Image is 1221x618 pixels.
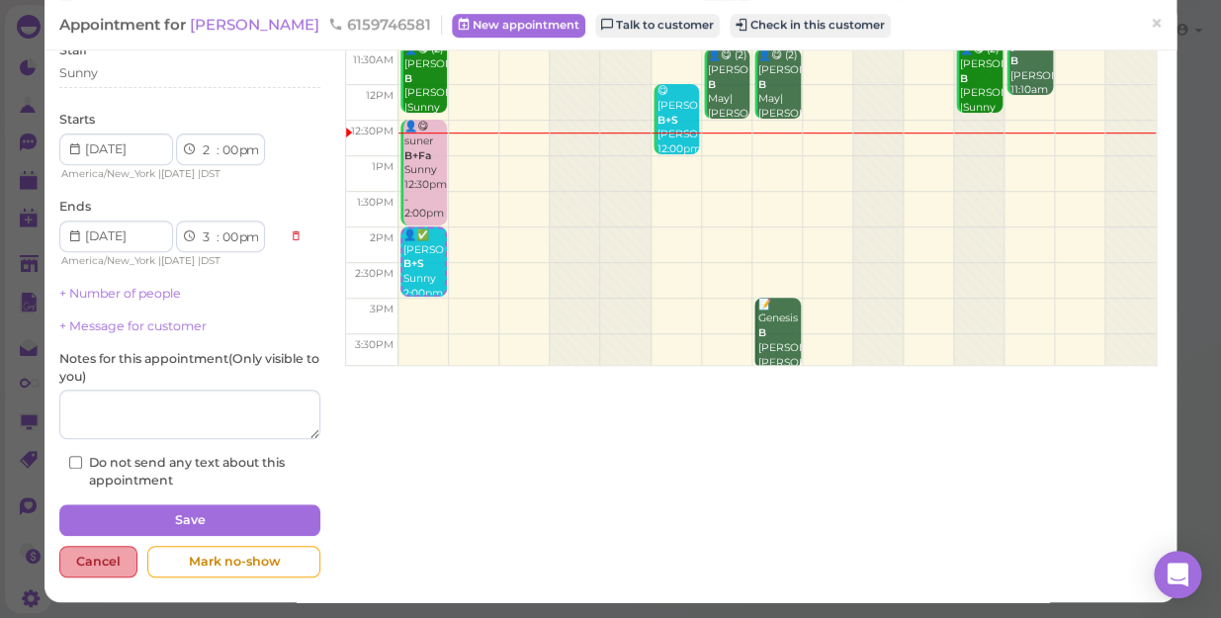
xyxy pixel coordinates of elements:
[161,167,195,180] span: [DATE]
[161,254,195,267] span: [DATE]
[69,454,310,489] label: Do not send any text about this appointment
[372,160,393,173] span: 1pm
[59,286,181,301] a: + Number of people
[366,89,393,102] span: 12pm
[404,72,412,85] b: B
[59,111,95,129] label: Starts
[59,546,137,577] div: Cancel
[757,48,801,165] div: 👤😋 (2) [PERSON_NAME] May|[PERSON_NAME] 11:30am - 12:30pm
[201,254,220,267] span: DST
[355,338,393,351] span: 3:30pm
[403,257,424,270] b: B+S
[595,14,720,38] a: Talk to customer
[403,43,447,159] div: 👤😋 (2) [PERSON_NAME] [PERSON_NAME] |Sunny 11:25am - 12:25pm
[61,167,155,180] span: America/New_York
[403,120,447,221] div: 👤😋 suner Sunny 12:30pm - 2:00pm
[59,198,91,216] label: Ends
[708,78,716,91] b: B
[1150,10,1163,38] span: ×
[402,228,445,330] div: 👤✅ [PERSON_NAME] Sunny 2:00pm - 3:00pm
[960,72,968,85] b: B
[61,254,155,267] span: America/New_York
[370,303,393,315] span: 3pm
[758,78,766,91] b: B
[147,546,320,577] div: Mark no-show
[1154,551,1201,598] div: Open Intercom Messenger
[404,149,431,162] b: B+Fa
[69,456,82,469] input: Do not send any text about this appointment
[59,318,207,333] a: + Message for customer
[357,196,393,209] span: 1:30pm
[1010,54,1018,67] b: B
[959,43,1003,159] div: 👤😋 (2) [PERSON_NAME] [PERSON_NAME] |Sunny 11:25am - 12:25pm
[351,125,393,137] span: 12:30pm
[657,114,678,127] b: B+S
[370,231,393,244] span: 2pm
[1138,1,1175,47] a: ×
[190,15,323,34] a: [PERSON_NAME]
[59,504,320,536] button: Save
[355,267,393,280] span: 2:30pm
[757,298,801,414] div: 📝 Genesis [PERSON_NAME] [PERSON_NAME] 3:00pm - 4:00pm
[201,167,220,180] span: DST
[758,326,766,339] b: B
[59,350,320,386] label: Notes for this appointment ( Only visible to you )
[59,165,280,183] div: | |
[730,14,891,38] button: Check in this customer
[1009,25,1053,127] div: 👤😋 [PERSON_NAME] [PERSON_NAME] 11:10am - 12:10pm
[59,15,442,35] div: Appointment for
[656,84,700,186] div: 😋 [PERSON_NAME] [PERSON_NAME] 12:00pm - 1:00pm
[59,64,98,82] div: Sunny
[353,53,393,66] span: 11:30am
[59,252,280,270] div: | |
[452,14,585,38] a: New appointment
[707,48,750,165] div: 👤😋 (2) [PERSON_NAME] May|[PERSON_NAME] 11:30am - 12:30pm
[328,15,431,34] span: 6159746581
